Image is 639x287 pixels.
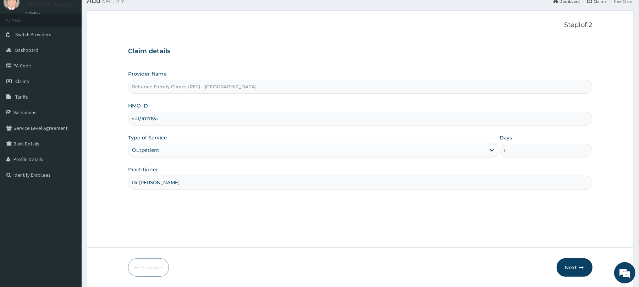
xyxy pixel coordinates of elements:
textarea: Type your message and hit 'Enter' [4,194,135,219]
p: [PERSON_NAME] [25,1,71,8]
span: Tariffs [15,94,28,100]
div: Minimize live chat window [116,4,133,21]
span: We're online! [41,89,98,161]
div: Outpatient [132,147,159,154]
span: Claims [15,78,29,84]
button: Next [557,258,593,277]
span: Dashboard [15,47,38,53]
span: Switch Providers [15,31,51,38]
img: d_794563401_company_1708531726252_794563401 [13,35,29,53]
label: Practitioner [128,166,158,173]
input: Enter Name [128,176,592,189]
label: HMO ID [128,102,148,109]
label: Provider Name [128,70,167,77]
h3: Claim details [128,48,592,55]
a: Online [25,11,42,16]
label: Days [500,134,512,141]
input: Enter HMO ID [128,112,592,126]
div: Chat with us now [37,40,119,49]
label: Type of Service [128,134,167,141]
button: Previous [128,258,169,277]
p: Step 1 of 2 [128,21,592,29]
